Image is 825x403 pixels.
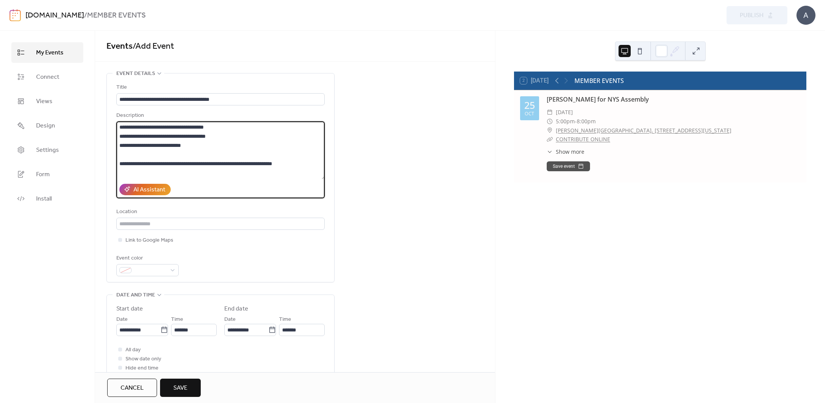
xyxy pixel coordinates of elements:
[577,117,596,126] span: 8:00pm
[133,38,174,55] span: / Add Event
[125,236,173,245] span: Link to Google Maps
[116,291,155,300] span: Date and time
[36,121,55,131] span: Design
[556,108,573,117] span: [DATE]
[36,73,59,82] span: Connect
[547,126,553,135] div: ​
[106,38,133,55] a: Events
[796,6,815,25] div: A
[36,146,59,155] span: Settings
[119,184,171,195] button: AI Assistant
[125,355,161,364] span: Show date only
[11,164,83,185] a: Form
[11,91,83,112] a: Views
[87,8,146,23] b: MEMBER EVENTS
[547,161,590,171] button: Save event
[547,135,553,144] div: ​
[116,254,177,263] div: Event color
[556,148,584,156] span: Show more
[36,194,52,204] span: Install
[556,126,731,135] a: [PERSON_NAME][GEOGRAPHIC_DATA], [STREET_ADDRESS][US_STATE]
[121,384,144,393] span: Cancel
[133,185,165,194] div: AI Assistant
[10,9,21,21] img: logo
[25,8,84,23] a: [DOMAIN_NAME]
[84,8,87,23] b: /
[279,315,291,324] span: Time
[173,384,187,393] span: Save
[11,140,83,160] a: Settings
[11,115,83,136] a: Design
[116,83,323,92] div: Title
[116,69,155,78] span: Event details
[36,97,52,106] span: Views
[36,170,50,179] span: Form
[125,364,159,373] span: Hide end time
[575,117,577,126] span: -
[116,315,128,324] span: Date
[116,304,143,314] div: Start date
[524,100,535,110] div: 25
[11,188,83,209] a: Install
[547,148,553,156] div: ​
[116,207,323,217] div: Location
[171,315,183,324] span: Time
[11,67,83,87] a: Connect
[556,135,610,143] a: CONTRIBUTE ONLINE
[224,304,248,314] div: End date
[107,379,157,397] button: Cancel
[547,148,584,156] button: ​Show more
[547,108,553,117] div: ​
[547,117,553,126] div: ​
[224,315,236,324] span: Date
[125,346,141,355] span: All day
[11,42,83,63] a: My Events
[36,48,63,57] span: My Events
[556,117,575,126] span: 5:00pm
[574,76,624,85] div: MEMBER EVENTS
[160,379,201,397] button: Save
[547,95,649,104] a: [PERSON_NAME] for NYS Assembly
[116,111,323,120] div: Description
[525,112,535,116] div: Oct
